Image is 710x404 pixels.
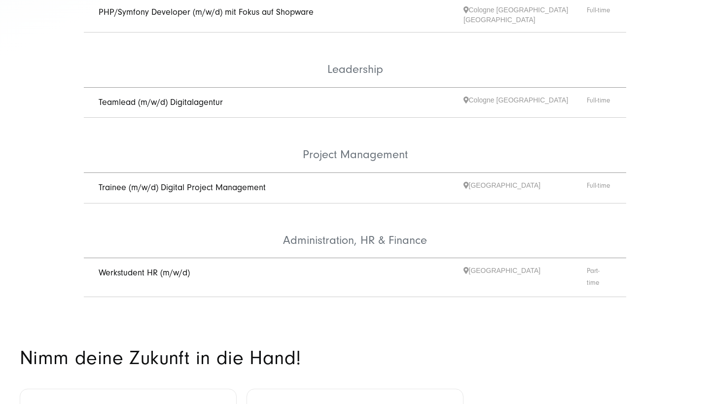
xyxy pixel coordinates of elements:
li: Project Management [84,118,626,173]
span: Cologne [GEOGRAPHIC_DATA] [463,95,587,110]
span: Cologne [GEOGRAPHIC_DATA] [GEOGRAPHIC_DATA] [463,5,587,25]
span: Full-time [587,95,611,110]
a: Trainee (m/w/d) Digital Project Management [99,182,266,193]
a: Teamlead (m/w/d) Digitalagentur [99,97,223,107]
a: Werkstudent HR (m/w/d) [99,268,190,278]
h2: Nimm deine Zukunft in die Hand! [20,349,370,368]
span: Part-time [587,266,611,289]
li: Administration, HR & Finance [84,203,626,259]
span: Full-time [587,180,611,196]
span: Full-time [587,5,611,25]
a: PHP/Symfony Developer (m/w/d) mit Fokus auf Shopware [99,7,314,17]
span: [GEOGRAPHIC_DATA] [463,266,587,289]
span: [GEOGRAPHIC_DATA] [463,180,587,196]
li: Leadership [84,33,626,88]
